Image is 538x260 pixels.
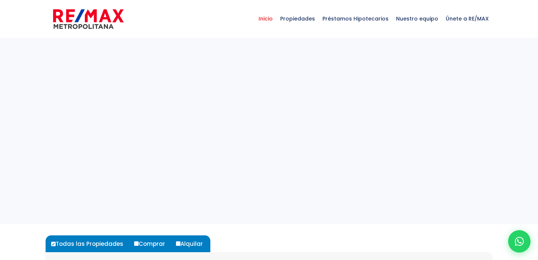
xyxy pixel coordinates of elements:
input: Todas las Propiedades [51,242,56,246]
input: Alquilar [176,241,180,246]
label: Alquilar [174,235,210,252]
input: Comprar [134,241,139,246]
span: Únete a RE/MAX [442,7,492,30]
span: Inicio [255,7,276,30]
span: Nuestro equipo [392,7,442,30]
label: Todas las Propiedades [49,235,131,252]
span: Propiedades [276,7,319,30]
img: remax-metropolitana-logo [53,8,124,30]
label: Comprar [132,235,173,252]
span: Préstamos Hipotecarios [319,7,392,30]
